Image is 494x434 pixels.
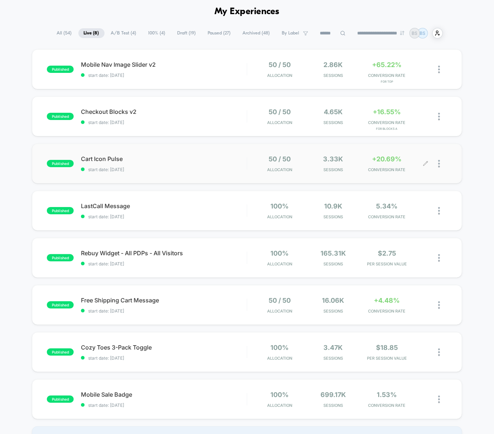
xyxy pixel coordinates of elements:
span: published [47,348,74,356]
span: 3.33k [323,155,343,163]
span: start date: [DATE] [81,402,246,408]
span: +20.69% [372,155,402,163]
span: Allocation [267,120,292,125]
span: Allocation [267,403,292,408]
span: 4.65k [324,108,343,116]
span: Paused ( 27 ) [203,28,236,38]
span: 16.06k [322,297,344,304]
span: start date: [DATE] [81,73,246,78]
span: start date: [DATE] [81,120,246,125]
span: 50 / 50 [269,61,291,69]
img: close [438,348,440,356]
span: Sessions [308,120,358,125]
span: $2.75 [378,249,396,257]
span: Allocation [267,73,292,78]
img: close [438,66,440,73]
span: PER SESSION VALUE [362,261,412,266]
span: 100% [270,344,289,351]
span: published [47,254,74,261]
span: 50 / 50 [269,297,291,304]
span: Sessions [308,403,358,408]
span: Sessions [308,309,358,314]
span: Checkout Blocks v2 [81,108,246,115]
span: Allocation [267,214,292,219]
span: for Blocks A [362,127,412,131]
span: Allocation [267,356,292,361]
p: BS [420,30,425,36]
span: Archived ( 48 ) [237,28,275,38]
span: Free Shipping Cart Message [81,297,246,304]
span: All ( 54 ) [52,28,77,38]
span: +65.22% [372,61,402,69]
img: close [438,254,440,262]
span: 50 / 50 [269,108,291,116]
img: end [400,31,404,35]
span: published [47,160,74,167]
span: start date: [DATE] [81,167,246,172]
span: Draft ( 19 ) [172,28,201,38]
span: 699.17k [321,391,346,398]
p: BS [412,30,417,36]
span: +16.55% [373,108,401,116]
span: start date: [DATE] [81,261,246,266]
span: +4.48% [374,297,400,304]
img: close [438,301,440,309]
span: Cozy Toes 3-Pack Toggle [81,344,246,351]
span: LastCall Message [81,202,246,210]
span: Cart Icon Pulse [81,155,246,162]
span: By Label [282,30,299,36]
span: published [47,301,74,309]
span: 10.9k [324,202,342,210]
span: Sessions [308,261,358,266]
span: 165.31k [321,249,346,257]
span: Mobile Sale Badge [81,391,246,398]
span: 3.47k [324,344,343,351]
img: close [438,207,440,215]
span: Rebuy Widget - All PDPs - All Visitors [81,249,246,257]
span: CONVERSION RATE [362,403,412,408]
span: start date: [DATE] [81,308,246,314]
span: published [47,113,74,120]
span: 100% [270,249,289,257]
span: for Top [362,80,412,83]
span: Sessions [308,214,358,219]
span: 50 / 50 [269,155,291,163]
span: CONVERSION RATE [362,214,412,219]
h1: My Experiences [215,7,279,17]
span: 100% ( 4 ) [143,28,171,38]
img: close [438,396,440,403]
span: CONVERSION RATE [362,73,412,78]
span: CONVERSION RATE [362,309,412,314]
span: Sessions [308,356,358,361]
span: published [47,207,74,214]
span: published [47,396,74,403]
span: Allocation [267,261,292,266]
span: 2.86k [324,61,343,69]
span: Mobile Nav Image Slider v2 [81,61,246,68]
span: CONVERSION RATE [362,120,412,125]
img: close [438,113,440,120]
span: 100% [270,202,289,210]
span: $18.85 [376,344,398,351]
span: Sessions [308,167,358,172]
span: Sessions [308,73,358,78]
span: 100% [270,391,289,398]
span: 1.53% [377,391,397,398]
span: CONVERSION RATE [362,167,412,172]
span: Allocation [267,309,292,314]
span: start date: [DATE] [81,355,246,361]
span: 5.34% [376,202,398,210]
span: start date: [DATE] [81,214,246,219]
span: Live ( 8 ) [78,28,105,38]
span: published [47,66,74,73]
span: PER SESSION VALUE [362,356,412,361]
span: Allocation [267,167,292,172]
img: close [438,160,440,168]
span: A/B Test ( 4 ) [106,28,142,38]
